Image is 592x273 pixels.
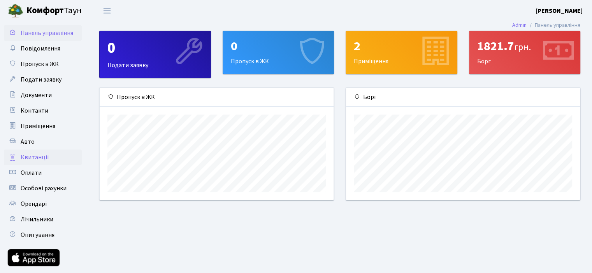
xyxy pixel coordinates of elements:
div: 0 [107,39,203,57]
a: 0Подати заявку [99,31,211,78]
span: Приміщення [21,122,55,130]
span: Опитування [21,231,54,239]
span: грн. [514,40,531,54]
li: Панель управління [527,21,580,30]
a: Лічильники [4,212,82,227]
a: Документи [4,87,82,103]
a: Квитанції [4,150,82,165]
span: Особові рахунки [21,184,67,193]
span: Документи [21,91,52,99]
a: Контакти [4,103,82,118]
a: Пропуск в ЖК [4,56,82,72]
span: Подати заявку [21,75,61,84]
div: 0 [231,39,326,54]
span: Авто [21,137,35,146]
a: Панель управління [4,25,82,41]
a: Авто [4,134,82,150]
div: Борг [346,88,580,107]
div: 2 [354,39,449,54]
span: Квитанції [21,153,49,162]
a: Admin [512,21,527,29]
div: Пропуск в ЖК [223,31,334,74]
a: Особові рахунки [4,181,82,196]
div: Подати заявку [100,31,211,78]
span: Таун [26,4,82,17]
div: Пропуск в ЖК [100,88,334,107]
b: [PERSON_NAME] [536,7,583,15]
nav: breadcrumb [501,17,592,33]
span: Повідомлення [21,44,60,53]
span: Панель управління [21,29,73,37]
span: Пропуск в ЖК [21,60,59,68]
a: Подати заявку [4,72,82,87]
img: logo.png [8,3,23,19]
a: Приміщення [4,118,82,134]
a: 0Пропуск в ЖК [223,31,334,74]
b: Комфорт [26,4,64,17]
span: Орендарі [21,200,47,208]
a: Орендарі [4,196,82,212]
a: Повідомлення [4,41,82,56]
span: Контакти [21,106,48,115]
span: Оплати [21,169,42,177]
div: Борг [469,31,580,74]
span: Лічильники [21,215,53,224]
div: Приміщення [346,31,457,74]
a: Оплати [4,165,82,181]
a: [PERSON_NAME] [536,6,583,16]
div: 1821.7 [477,39,573,54]
a: 2Приміщення [346,31,457,74]
button: Переключити навігацію [97,4,117,17]
a: Опитування [4,227,82,243]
